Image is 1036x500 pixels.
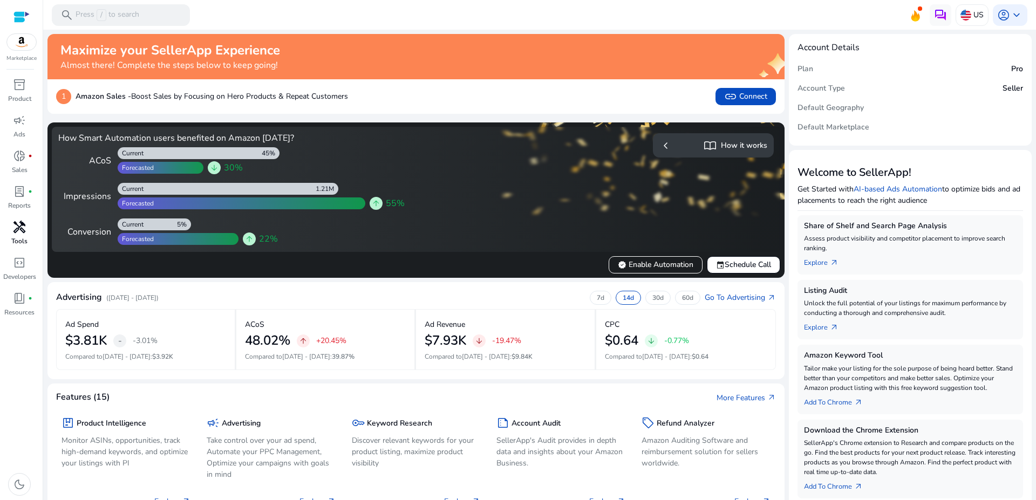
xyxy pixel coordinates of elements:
[716,261,725,269] span: event
[207,435,336,480] p: Take control over your ad spend, Automate your PPC Management, Optimize your campaigns with goals...
[997,9,1010,22] span: account_circle
[76,91,131,101] b: Amazon Sales -
[316,184,338,193] div: 1.21M
[118,235,154,243] div: Forecasted
[6,54,37,63] p: Marketplace
[704,139,717,152] span: import_contacts
[118,149,144,157] div: Current
[830,323,839,332] span: arrow_outward
[1003,84,1023,93] h5: Seller
[623,293,634,302] p: 14d
[152,352,173,361] span: $3.92K
[854,184,942,194] a: AI-based Ads Automation
[259,232,278,245] span: 22%
[854,482,863,491] span: arrow_outward
[4,307,35,317] p: Resources
[657,419,714,428] h5: Refund Analyzer
[960,10,971,20] img: us.svg
[512,352,533,361] span: $9.84K
[56,392,110,402] h4: Features (15)
[28,296,32,300] span: fiber_manual_record
[177,220,191,229] div: 5%
[299,337,308,345] span: arrow_upward
[210,163,219,172] span: arrow_downward
[11,236,28,246] p: Tools
[13,78,26,91] span: inventory_2
[618,259,693,270] span: Enable Automation
[716,259,771,270] span: Schedule Call
[77,419,146,428] h5: Product Intelligence
[642,416,655,429] span: sell
[76,9,139,21] p: Press to search
[973,5,984,24] p: US
[425,352,586,361] p: Compared to :
[372,199,380,208] span: arrow_upward
[65,333,107,348] h2: $3.81K
[804,253,847,268] a: Explorearrow_outward
[642,352,690,361] span: [DATE] - [DATE]
[118,334,122,347] span: -
[332,352,355,361] span: 39.87%
[798,183,1023,206] p: Get Started with to optimize bids and ad placements to reach the right audience
[804,477,871,492] a: Add To Chrome
[56,292,102,303] h4: Advertising
[3,272,36,282] p: Developers
[103,352,151,361] span: [DATE] - [DATE]
[13,256,26,269] span: code_blocks
[804,222,1017,231] h5: Share of Shelf and Search Page Analysis
[28,154,32,158] span: fiber_manual_record
[245,235,254,243] span: arrow_upward
[804,426,1017,435] h5: Download the Chrome Extension
[652,293,664,302] p: 30d
[8,94,31,104] p: Product
[798,104,864,113] h5: Default Geography
[804,351,1017,360] h5: Amazon Keyword Tool
[798,166,1023,179] h3: Welcome to SellerApp!
[605,352,767,361] p: Compared to :
[316,337,346,345] p: +20.45%
[804,234,1017,253] p: Assess product visibility and competitor placement to improve search ranking.
[724,90,767,103] span: Connect
[707,256,780,273] button: eventSchedule Call
[642,435,771,469] p: Amazon Auditing Software and reimbursement solution for sellers worldwide.
[28,189,32,194] span: fiber_manual_record
[512,419,561,428] h5: Account Audit
[12,165,28,175] p: Sales
[282,352,330,361] span: [DATE] - [DATE]
[647,337,656,345] span: arrow_downward
[682,293,693,302] p: 60d
[58,190,111,203] div: Impressions
[245,333,290,348] h2: 48.02%
[222,419,261,428] h5: Advertising
[13,185,26,198] span: lab_profile
[60,60,280,71] h4: Almost there! Complete the steps below to keep going!
[13,129,25,139] p: Ads
[425,333,466,348] h2: $7.93K
[804,438,1017,477] p: SellerApp's Chrome extension to Research and compare products on the go. Find the best products f...
[352,435,481,469] p: Discover relevant keywords for your product listing, maximize product visibility
[1011,65,1023,74] h5: Pro
[664,337,689,345] p: -0.77%
[62,435,190,469] p: Monitor ASINs, opportunities, track high-demand keywords, and optimize your listings with PI
[618,261,626,269] span: verified
[705,292,776,303] a: Go To Advertisingarrow_outward
[597,293,604,302] p: 7d
[118,199,154,208] div: Forecasted
[118,184,144,193] div: Current
[804,318,847,333] a: Explorearrow_outward
[7,34,36,50] img: amazon.svg
[224,161,243,174] span: 30%
[386,197,405,210] span: 55%
[245,352,406,361] p: Compared to :
[724,90,737,103] span: link
[352,416,365,429] span: key
[804,286,1017,296] h5: Listing Audit
[496,435,625,469] p: SellerApp's Audit provides in depth data and insights about your Amazon Business.
[798,84,845,93] h5: Account Type
[767,393,776,402] span: arrow_outward
[97,9,106,21] span: /
[767,293,776,302] span: arrow_outward
[65,319,99,330] p: Ad Spend
[58,154,111,167] div: ACoS
[804,298,1017,318] p: Unlock the full potential of your listings for maximum performance by conducting a thorough and c...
